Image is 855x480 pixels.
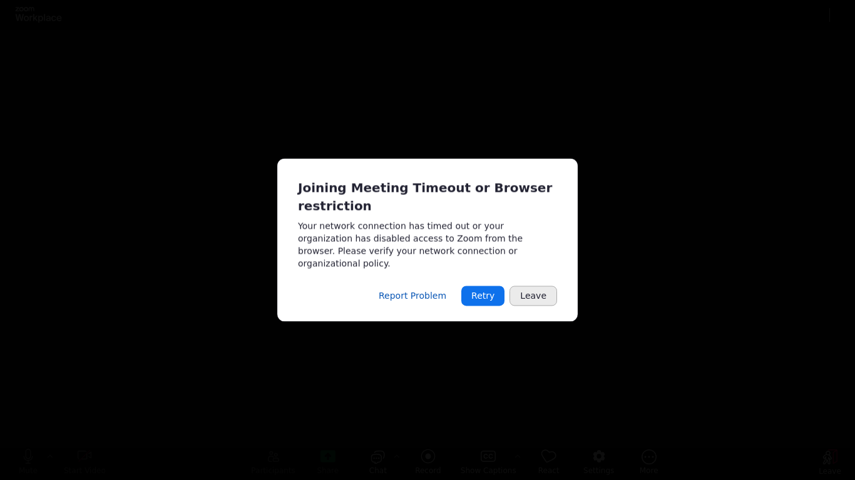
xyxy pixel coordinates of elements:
div: Your network connection has timed out or your organization has disabled access to Zoom from the b... [298,220,557,270]
div: Joining Meeting Timeout or Browser restriction [298,179,557,214]
button: Retry [461,286,504,306]
div: Meeting connected timeout. [277,158,578,321]
button: Report Problem [369,286,456,306]
button: Leave [509,286,557,306]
